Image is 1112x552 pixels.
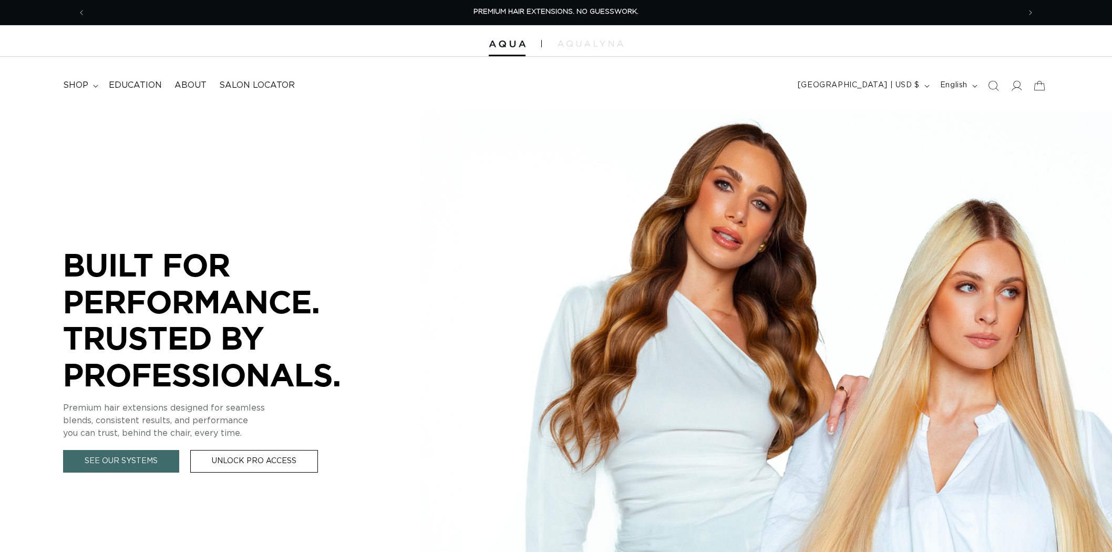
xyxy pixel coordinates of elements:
[219,80,295,91] span: Salon Locator
[791,76,934,96] button: [GEOGRAPHIC_DATA] | USD $
[982,74,1005,97] summary: Search
[190,450,318,473] a: Unlock Pro Access
[558,40,623,47] img: aqualyna.com
[213,74,301,97] a: Salon Locator
[70,3,93,23] button: Previous announcement
[63,450,179,473] a: See Our Systems
[934,76,982,96] button: English
[109,80,162,91] span: Education
[473,8,639,15] span: PREMIUM HAIR EXTENSIONS. NO GUESSWORK.
[174,80,207,91] span: About
[63,402,378,439] p: Premium hair extensions designed for seamless blends, consistent results, and performance you can...
[489,40,526,48] img: Aqua Hair Extensions
[63,80,88,91] span: shop
[63,247,378,393] p: BUILT FOR PERFORMANCE. TRUSTED BY PROFESSIONALS.
[102,74,168,97] a: Education
[168,74,213,97] a: About
[1019,3,1042,23] button: Next announcement
[57,74,102,97] summary: shop
[940,80,967,91] span: English
[798,80,920,91] span: [GEOGRAPHIC_DATA] | USD $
